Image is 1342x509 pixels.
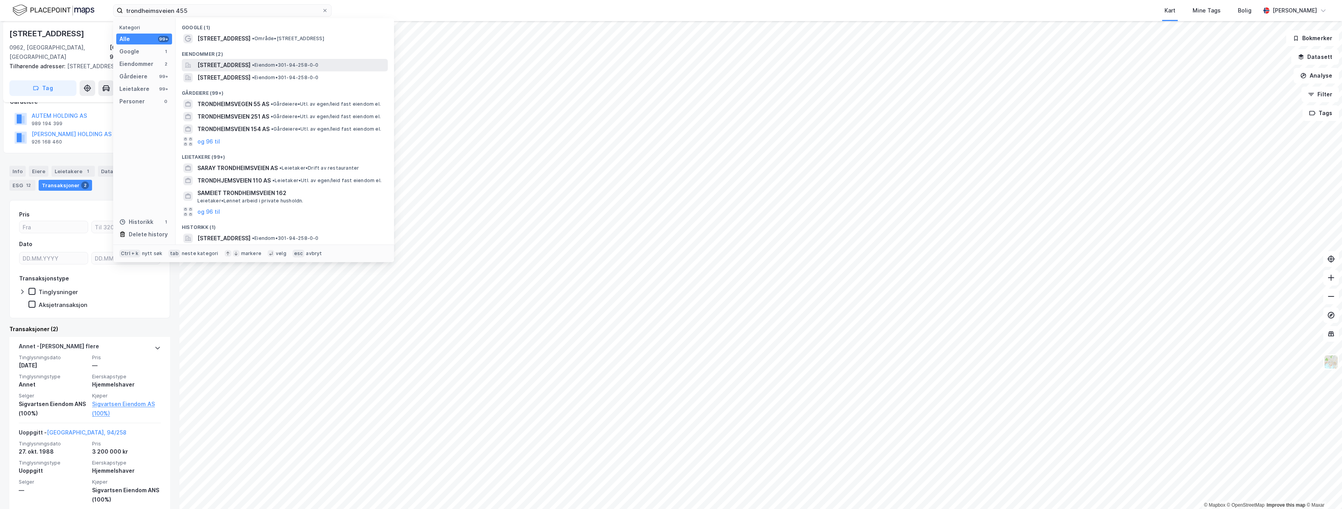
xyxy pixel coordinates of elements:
div: Dato [19,239,32,249]
div: nytt søk [142,250,163,257]
span: • [279,165,282,171]
div: Historikk [119,217,153,227]
span: TRONDHEIMSVEGEN 55 AS [197,99,269,109]
button: Tag [9,80,76,96]
div: Datasett [98,166,127,177]
span: Selger [19,392,87,399]
div: 0962, [GEOGRAPHIC_DATA], [GEOGRAPHIC_DATA] [9,43,110,62]
div: [STREET_ADDRESS] [9,62,164,71]
span: Leietaker • Lønnet arbeid i private husholdn. [197,198,304,204]
span: TRONDHJEMSVEIEN 110 AS [197,176,271,185]
div: — [92,361,161,370]
div: [GEOGRAPHIC_DATA], 94/258 [110,43,170,62]
div: Google [119,47,139,56]
div: Hjemmelshaver [92,380,161,389]
div: Uoppgitt [19,466,87,475]
div: markere [241,250,261,257]
div: Sigvartsen Eiendom ANS (100%) [19,399,87,418]
span: Eiendom • 301-94-258-0-0 [252,235,319,241]
span: • [252,235,254,241]
div: Mine Tags [1193,6,1221,15]
div: Eiendommer (2) [176,45,394,59]
button: og 96 til [197,207,220,216]
div: 0 [163,98,169,105]
div: Info [9,166,26,177]
input: Søk på adresse, matrikkel, gårdeiere, leietakere eller personer [123,5,322,16]
div: Kart [1164,6,1175,15]
div: esc [293,250,305,257]
div: Gårdeiere (99+) [176,84,394,98]
span: SAMEIET TRONDHEIMSVEIEN 162 [197,188,385,198]
iframe: Chat Widget [1303,472,1342,509]
span: • [271,126,273,132]
button: Filter [1301,87,1339,102]
div: Gårdeiere [119,72,147,81]
span: Pris [92,440,161,447]
div: 1 [84,167,92,175]
span: Selger [19,479,87,485]
span: Gårdeiere • Utl. av egen/leid fast eiendom el. [271,101,381,107]
div: velg [276,250,286,257]
a: Mapbox [1204,502,1225,508]
div: Eiere [29,166,48,177]
div: Leietakere (99+) [176,148,394,162]
div: Annet [19,380,87,389]
span: Eierskapstype [92,459,161,466]
button: Bokmerker [1286,30,1339,46]
a: Improve this map [1267,502,1305,508]
div: Aksjetransaksjon [39,301,87,309]
div: Alle [119,34,130,44]
span: Eiendom • 301-94-258-0-0 [252,62,319,68]
a: [GEOGRAPHIC_DATA], 94/258 [47,429,126,436]
div: 12 [25,181,32,189]
a: OpenStreetMap [1227,502,1265,508]
img: Z [1324,355,1338,369]
span: Eiendom • 301-94-258-0-0 [252,74,319,81]
span: Kjøper [92,479,161,485]
div: Transaksjoner (2) [9,325,170,334]
div: Transaksjonstype [19,274,69,283]
div: Hjemmelshaver [92,466,161,475]
div: Leietakere [119,84,149,94]
div: 2 [163,61,169,67]
div: [PERSON_NAME] [1273,6,1317,15]
div: Uoppgitt - [19,428,126,440]
div: ESG [9,180,36,191]
span: [STREET_ADDRESS] [197,73,250,82]
input: DD.MM.YYYY [92,252,160,264]
div: 926 168 460 [32,139,62,145]
span: Tinglysningstype [19,373,87,380]
span: • [272,177,275,183]
div: 3 200 000 kr [92,447,161,456]
span: [STREET_ADDRESS] [197,34,250,43]
button: Datasett [1291,49,1339,65]
div: 99+ [158,36,169,42]
span: Pris [92,354,161,361]
span: Gårdeiere • Utl. av egen/leid fast eiendom el. [271,114,381,120]
div: Personer [119,97,145,106]
input: Til 3200000 [92,221,160,233]
span: Leietaker • Utl. av egen/leid fast eiendom el. [272,177,382,184]
div: [DATE] [19,361,87,370]
div: Historikk (1) [176,218,394,232]
span: • [271,114,273,119]
button: Tags [1303,105,1339,121]
div: Google (1) [176,18,394,32]
a: Sigvartsen Eiendom AS (100%) [92,399,161,418]
span: Tinglysningsdato [19,354,87,361]
input: Fra [20,221,88,233]
span: Område • [STREET_ADDRESS] [252,35,324,42]
div: 1 [163,48,169,55]
div: — [19,486,87,495]
div: Kontrollprogram for chat [1303,472,1342,509]
div: tab [169,250,180,257]
div: Delete history [129,230,168,239]
div: avbryt [306,250,322,257]
div: 99+ [158,73,169,80]
img: logo.f888ab2527a4732fd821a326f86c7f29.svg [12,4,94,17]
span: Tinglysningstype [19,459,87,466]
div: Eiendommer [119,59,153,69]
div: 989 194 399 [32,121,62,127]
div: Kategori [119,25,172,30]
span: TRONDHEIMSVEIEN 251 AS [197,112,269,121]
